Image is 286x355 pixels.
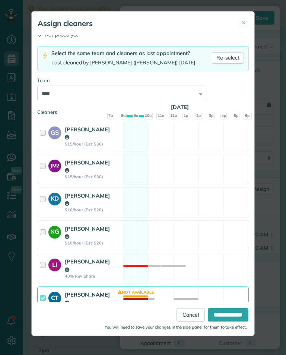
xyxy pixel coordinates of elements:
strong: $15/hour (Est: $30) [65,174,110,179]
strong: [PERSON_NAME] [65,159,110,174]
div: Last cleaned by [PERSON_NAME] ([PERSON_NAME]) [DATE] [51,59,195,67]
span: ✕ [242,19,246,26]
strong: LI [48,259,61,269]
strong: $15/hour (Est: $30) [65,141,110,147]
strong: NG [48,226,61,236]
a: Cancel [177,308,205,322]
strong: GS [48,127,61,137]
div: Select the same team and cleaners as last appointment? [51,49,195,57]
strong: KD [48,193,61,203]
img: lightning-bolt-icon-94e5364df696ac2de96d3a42b8a9ff6ba979493684c50e6bbbcda72601fa0d29.png [42,52,48,60]
strong: [PERSON_NAME] [65,225,110,240]
strong: $10/hour (Est: $20) [65,240,110,246]
strong: JM2 [48,160,61,170]
a: Re-select [212,52,244,64]
strong: $10/hour (Est: $20) [65,207,110,212]
div: Team [37,77,249,84]
strong: [PERSON_NAME] [65,192,110,207]
strong: 40% Rev Share [65,274,110,279]
strong: [PERSON_NAME] [65,291,110,306]
h5: Assign cleaners [38,18,93,29]
strong: [PERSON_NAME] [65,126,110,141]
strong: [PERSON_NAME] [65,258,110,273]
div: Cleaners [37,109,249,111]
strong: CT [48,292,61,302]
small: You will need to save your changes in the side panel for them to take effect. [105,324,247,330]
